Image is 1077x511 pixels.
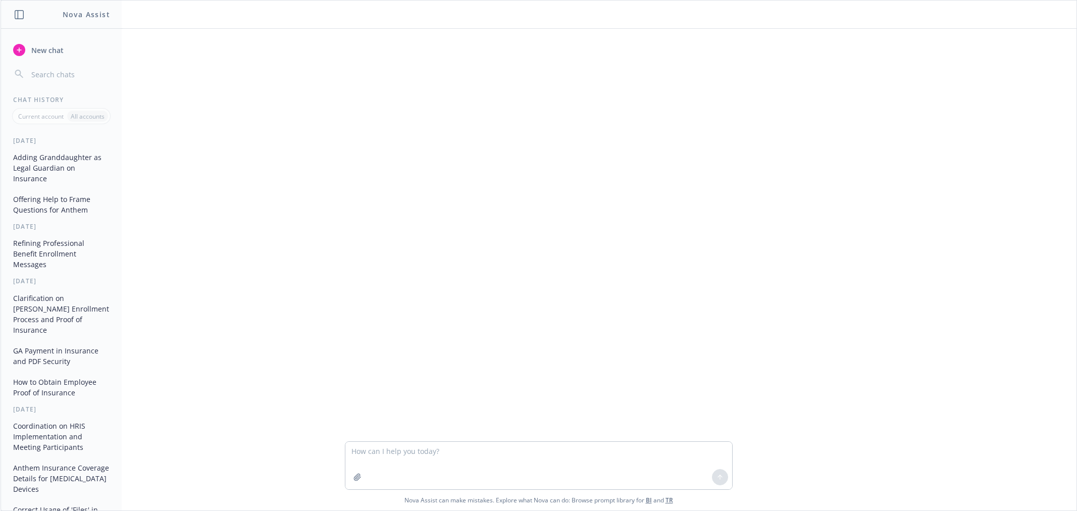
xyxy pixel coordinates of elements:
[9,342,114,370] button: GA Payment in Insurance and PDF Security
[646,496,652,504] a: BI
[1,136,122,145] div: [DATE]
[29,45,64,56] span: New chat
[9,149,114,187] button: Adding Granddaughter as Legal Guardian on Insurance
[29,67,110,81] input: Search chats
[71,112,105,121] p: All accounts
[665,496,673,504] a: TR
[63,9,110,20] h1: Nova Assist
[1,277,122,285] div: [DATE]
[9,374,114,401] button: How to Obtain Employee Proof of Insurance
[5,490,1072,510] span: Nova Assist can make mistakes. Explore what Nova can do: Browse prompt library for and
[9,235,114,273] button: Refining Professional Benefit Enrollment Messages
[9,191,114,218] button: Offering Help to Frame Questions for Anthem
[1,405,122,414] div: [DATE]
[9,459,114,497] button: Anthem Insurance Coverage Details for [MEDICAL_DATA] Devices
[1,222,122,231] div: [DATE]
[18,112,64,121] p: Current account
[9,41,114,59] button: New chat
[9,290,114,338] button: Clarification on [PERSON_NAME] Enrollment Process and Proof of Insurance
[1,95,122,104] div: Chat History
[9,418,114,455] button: Coordination on HRIS Implementation and Meeting Participants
